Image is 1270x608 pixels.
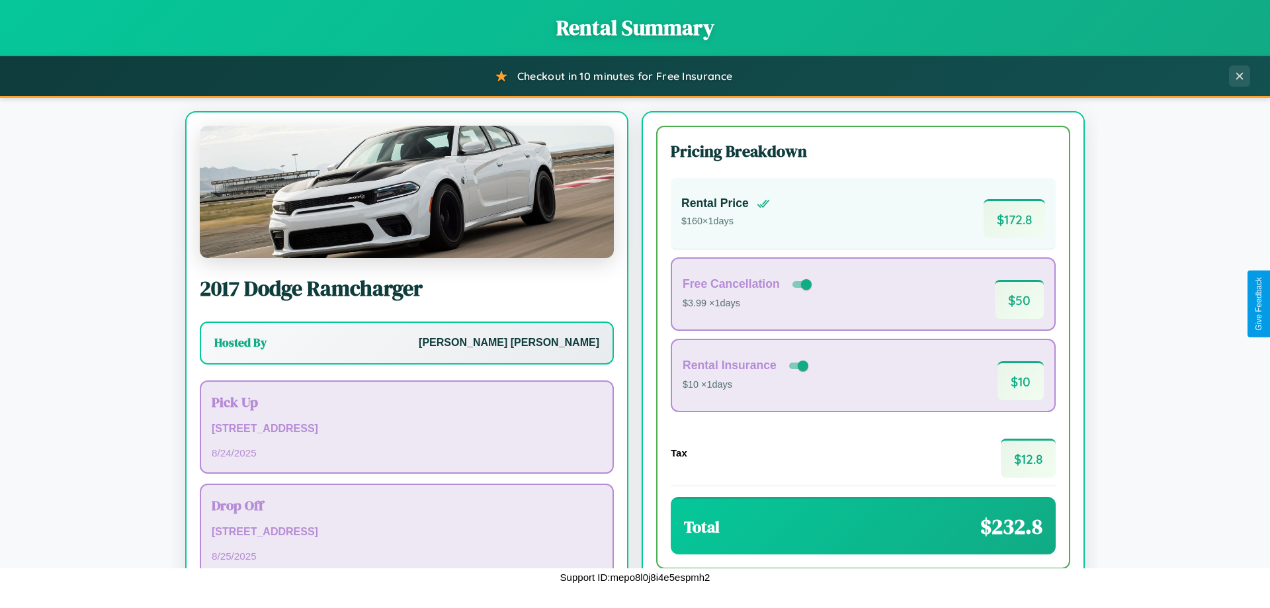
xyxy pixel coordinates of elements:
h4: Rental Price [681,196,749,210]
h3: Total [684,516,720,538]
p: Support ID: mepo8l0j8i4e5espmh2 [560,568,710,586]
div: Give Feedback [1254,277,1263,331]
h4: Rental Insurance [683,359,777,372]
span: $ 172.8 [984,199,1045,238]
h1: Rental Summary [13,13,1257,42]
span: $ 50 [995,280,1044,319]
h3: Pricing Breakdown [671,140,1056,162]
h3: Drop Off [212,496,602,515]
h2: 2017 Dodge Ramcharger [200,274,614,303]
h4: Free Cancellation [683,277,780,291]
span: Checkout in 10 minutes for Free Insurance [517,69,732,83]
p: [STREET_ADDRESS] [212,523,602,542]
h3: Hosted By [214,335,267,351]
p: $10 × 1 days [683,376,811,394]
p: $3.99 × 1 days [683,295,814,312]
p: $ 160 × 1 days [681,213,770,230]
p: 8 / 24 / 2025 [212,444,602,462]
p: [PERSON_NAME] [PERSON_NAME] [419,333,599,353]
h4: Tax [671,447,687,458]
span: $ 10 [997,361,1044,400]
img: Dodge Ramcharger [200,126,614,258]
span: $ 232.8 [980,512,1042,541]
h3: Pick Up [212,392,602,412]
p: 8 / 25 / 2025 [212,547,602,565]
span: $ 12.8 [1001,439,1056,478]
p: [STREET_ADDRESS] [212,419,602,439]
